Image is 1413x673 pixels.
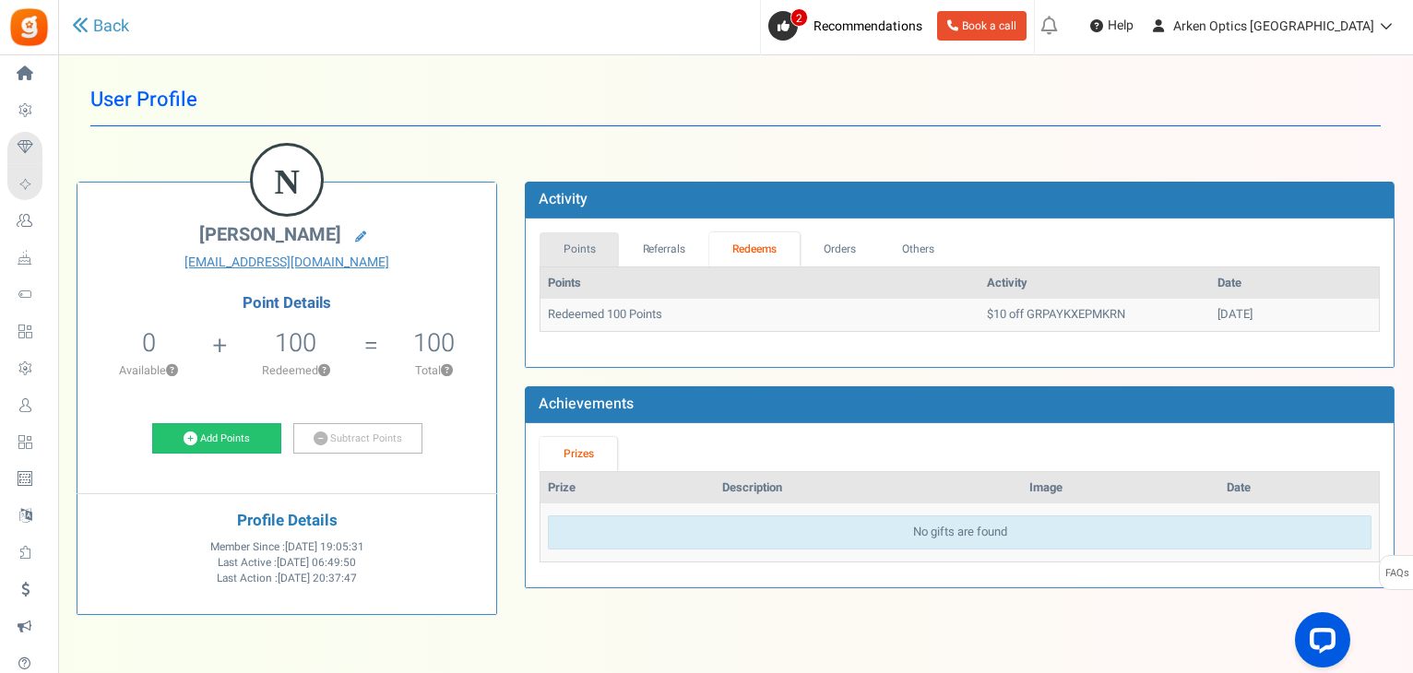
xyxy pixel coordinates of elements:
th: Image [1022,472,1219,504]
span: Arken Optics [GEOGRAPHIC_DATA] [1173,17,1374,36]
td: [DATE] [1210,299,1379,331]
td: Redeemed 100 Points [540,299,979,331]
span: Member Since : [210,539,364,555]
a: Redeems [709,232,801,266]
a: Add Points [152,423,281,455]
h4: Point Details [77,295,496,312]
span: Help [1103,17,1134,35]
p: Redeemed [229,362,362,379]
figcaption: N [253,146,321,218]
span: Last Action : [217,571,357,586]
span: [DATE] 20:37:47 [278,571,357,586]
p: Total [381,362,487,379]
a: Help [1083,11,1141,41]
th: Date [1219,472,1379,504]
th: Prize [540,472,715,504]
b: Achievements [539,393,634,415]
button: ? [318,365,330,377]
th: Points [540,267,979,300]
p: Available [87,362,210,379]
a: Points [540,232,619,266]
span: 0 [142,325,156,361]
h4: Profile Details [91,513,482,530]
span: 2 [790,8,808,27]
span: [DATE] 06:49:50 [277,555,356,571]
h5: 100 [413,329,455,357]
h5: 100 [275,329,316,357]
div: No gifts are found [548,515,1371,549]
a: Others [879,232,958,266]
a: Orders [800,232,879,266]
button: ? [441,365,453,377]
th: Activity [980,267,1210,300]
th: Description [715,472,1022,504]
span: [PERSON_NAME] [199,221,341,248]
h1: User Profile [90,74,1381,126]
span: Recommendations [813,17,922,36]
td: $10 off GRPAYKXEPMKRN [980,299,1210,331]
a: [EMAIL_ADDRESS][DOMAIN_NAME] [91,254,482,272]
a: 2 Recommendations [768,11,930,41]
span: Last Active : [218,555,356,571]
a: Referrals [619,232,709,266]
th: Date [1210,267,1379,300]
a: Book a call [937,11,1027,41]
span: [DATE] 19:05:31 [285,539,364,555]
span: FAQs [1384,556,1409,591]
a: Prizes [540,437,617,471]
img: Gratisfaction [8,6,50,48]
button: ? [166,365,178,377]
a: Subtract Points [293,423,422,455]
b: Activity [539,188,588,210]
